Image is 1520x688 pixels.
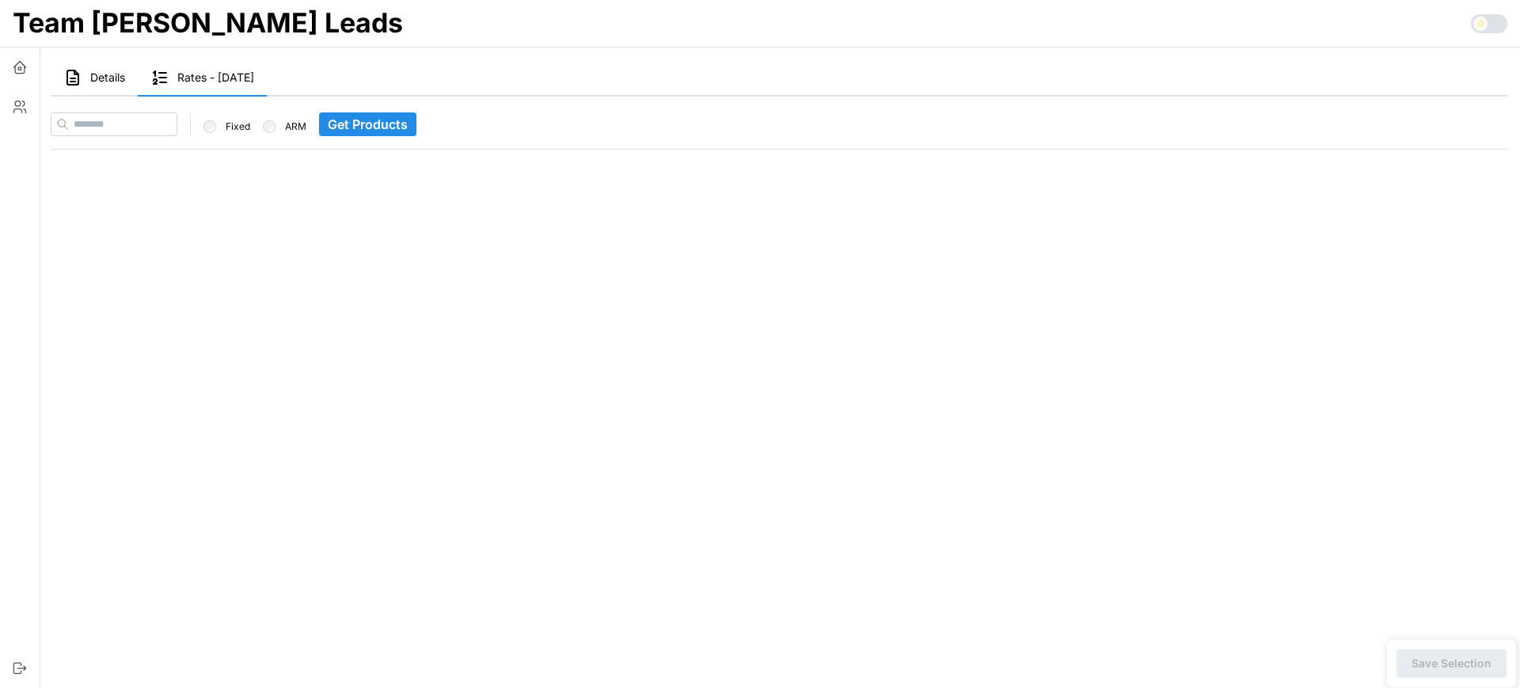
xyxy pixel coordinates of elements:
[216,120,250,133] label: Fixed
[1396,649,1507,678] button: Save Selection
[13,6,403,40] h1: Team [PERSON_NAME] Leads
[319,112,416,136] button: Get Products
[1412,650,1491,677] span: Save Selection
[90,72,125,83] span: Details
[275,120,306,133] label: ARM
[328,113,408,135] span: Get Products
